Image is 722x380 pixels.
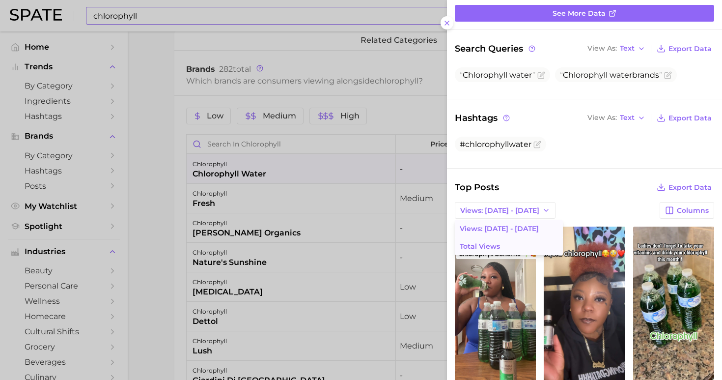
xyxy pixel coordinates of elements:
[455,111,511,125] span: Hashtags
[654,42,714,56] button: Export Data
[677,206,709,215] span: Columns
[587,46,617,51] span: View As
[460,242,500,251] span: Total Views
[585,112,648,124] button: View AsText
[537,71,545,79] button: Flag as miscategorized or irrelevant
[455,202,555,219] button: Views: [DATE] - [DATE]
[654,111,714,125] button: Export Data
[455,180,499,194] span: Top Posts
[455,42,537,56] span: Search Queries
[460,206,539,215] span: Views: [DATE] - [DATE]
[455,5,714,22] a: See more data
[620,115,635,120] span: Text
[660,202,714,219] button: Columns
[668,45,712,53] span: Export Data
[563,70,608,80] span: Chlorophyll
[668,183,712,192] span: Export Data
[587,115,617,120] span: View As
[553,9,606,18] span: See more data
[463,70,507,80] span: Chlorophyll
[620,46,635,51] span: Text
[668,114,712,122] span: Export Data
[460,225,539,233] span: Views: [DATE] - [DATE]
[460,140,531,149] span: #chlorophyllwater
[509,70,532,80] span: water
[455,220,563,255] ul: Views: [DATE] - [DATE]
[610,70,632,80] span: water
[585,42,648,55] button: View AsText
[533,141,541,148] button: Flag as miscategorized or irrelevant
[654,180,714,194] button: Export Data
[560,70,662,80] span: brands
[664,71,672,79] button: Flag as miscategorized or irrelevant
